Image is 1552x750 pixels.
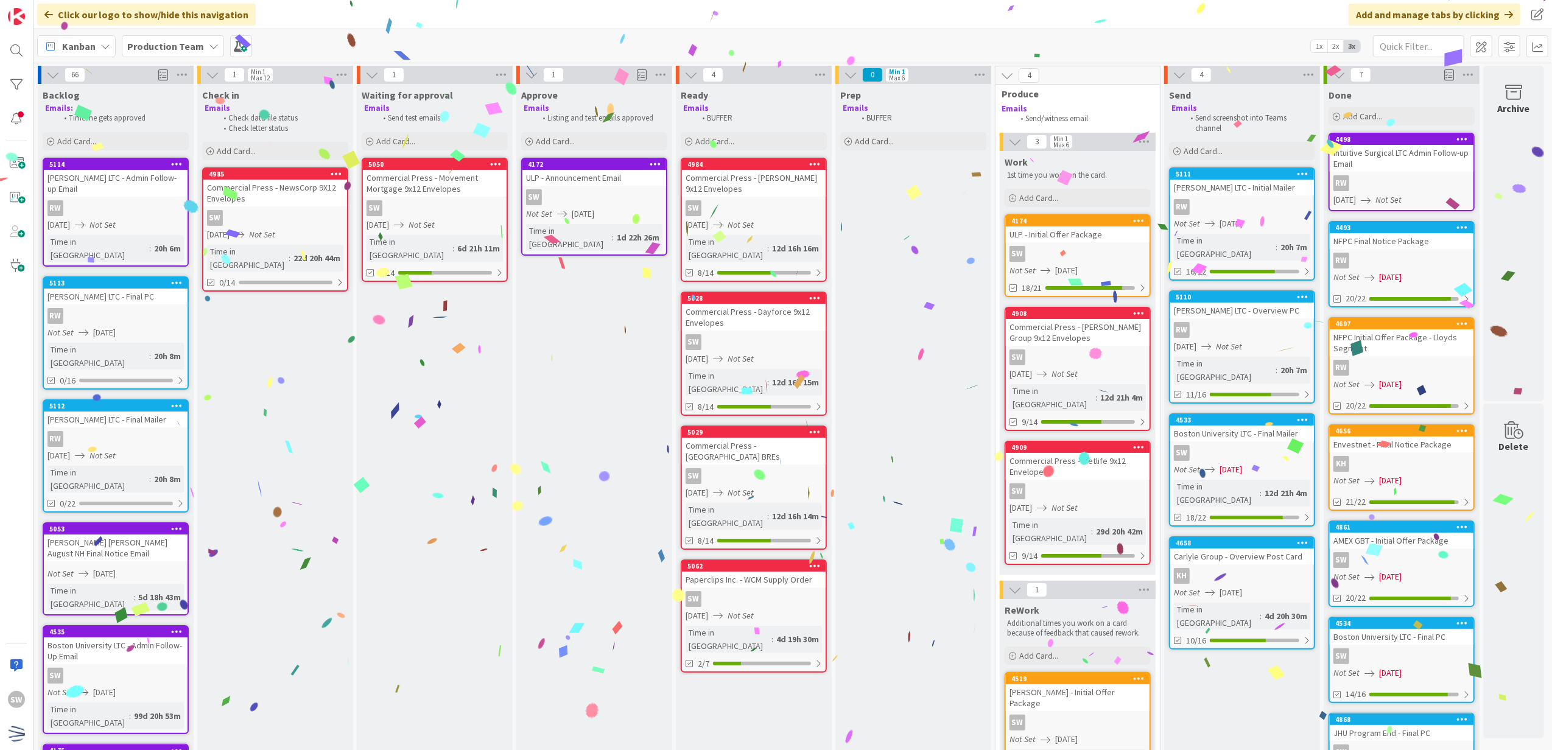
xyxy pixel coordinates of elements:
[90,450,116,461] i: Not Set
[1335,135,1473,144] div: 4498
[1333,456,1349,472] div: KH
[1333,571,1360,582] i: Not Set
[1373,35,1464,57] input: Quick Filter...
[49,160,188,169] div: 5114
[686,468,701,484] div: SW
[686,235,767,262] div: Time in [GEOGRAPHIC_DATA]
[44,289,188,304] div: [PERSON_NAME] LTC - Final PC
[379,267,395,279] span: 5/14
[203,180,347,206] div: Commercial Press - NewsCorp 9X12 Envelopes
[1346,496,1366,508] span: 21/22
[771,633,773,646] span: :
[1276,240,1277,254] span: :
[44,626,188,637] div: 4535
[1176,293,1314,301] div: 5110
[698,534,714,547] span: 8/14
[1330,253,1473,268] div: RW
[47,235,149,262] div: Time in [GEOGRAPHIC_DATA]
[1174,568,1190,584] div: KH
[767,510,769,523] span: :
[47,584,133,611] div: Time in [GEOGRAPHIC_DATA]
[362,158,508,282] a: 5050Commercial Press - Movement Mortgage 9x12 EnvelopesSW[DATE]Not SetTime in [GEOGRAPHIC_DATA]:6...
[60,374,75,387] span: 0/16
[1011,309,1150,318] div: 4908
[528,160,666,169] div: 4172
[1330,436,1473,452] div: Envestnet - Final Notice Package
[1006,442,1150,480] div: 4909Commercial Press - Metlife 9x12 Envelopes
[60,497,75,510] span: 0/22
[1010,518,1091,545] div: Time in [GEOGRAPHIC_DATA]
[681,292,827,416] a: 5028Commercial Press - Dayforce 9x12 EnvelopesSW[DATE]Not SetTime in [GEOGRAPHIC_DATA]:12d 16h 15...
[522,159,666,170] div: 4172
[612,231,614,244] span: :
[1330,318,1473,356] div: 4697NFPC Initial Offer Package - Lloyds Segment
[1170,426,1314,441] div: Boston University LTC - Final Mailer
[1330,329,1473,356] div: NFPC Initial Offer Package - Lloyds Segment
[1052,502,1078,513] i: Not Set
[1260,486,1262,500] span: :
[290,251,343,265] div: 22d 20h 44m
[203,169,347,206] div: 4985Commercial Press - NewsCorp 9X12 Envelopes
[289,251,290,265] span: :
[522,189,666,205] div: SW
[1329,221,1475,307] a: 4493NFPC Final Notice PackageRWNot Set[DATE]20/22
[1329,317,1475,415] a: 4697NFPC Initial Offer Package - Lloyds SegmentRWNot Set[DATE]20/22
[1169,167,1315,281] a: 5111[PERSON_NAME] LTC - Initial MailerRWNot Set[DATE]Time in [GEOGRAPHIC_DATA]:20h 7m16/22
[1216,341,1242,352] i: Not Set
[367,219,389,231] span: [DATE]
[49,628,188,636] div: 4535
[202,167,348,292] a: 4985Commercial Press - NewsCorp 9X12 EnvelopesSW[DATE]Not SetTime in [GEOGRAPHIC_DATA]:22d 20h 44...
[1170,169,1314,195] div: 5111[PERSON_NAME] LTC - Initial Mailer
[1220,463,1242,476] span: [DATE]
[1174,603,1260,629] div: Time in [GEOGRAPHIC_DATA]
[1333,194,1356,206] span: [DATE]
[1052,368,1078,379] i: Not Set
[1006,442,1150,453] div: 4909
[1170,322,1314,338] div: RW
[1010,265,1036,276] i: Not Set
[1346,399,1366,412] span: 20/22
[1174,357,1276,384] div: Time in [GEOGRAPHIC_DATA]
[43,276,189,390] a: 5113[PERSON_NAME] LTC - Final PCRWNot Set[DATE]Time in [GEOGRAPHIC_DATA]:20h 8m0/16
[217,145,256,156] span: Add Card...
[695,136,734,147] span: Add Card...
[1330,222,1473,233] div: 4493
[47,568,74,579] i: Not Set
[1330,145,1473,172] div: Intuitive Surgical LTC Admin Follow-up Email
[93,326,116,339] span: [DATE]
[682,170,826,197] div: Commercial Press - [PERSON_NAME] 9x12 Envelopes
[1010,246,1025,262] div: SW
[682,572,826,587] div: Paperclips Inc. - WCM Supply Order
[681,559,827,673] a: 5062Paperclips Inc. - WCM Supply OrderSW[DATE]Not SetTime in [GEOGRAPHIC_DATA]:4d 19h 30m2/7
[1005,214,1151,297] a: 4174ULP - Initial Offer PackageSWNot Set[DATE]18/21
[1176,539,1314,547] div: 4658
[1330,175,1473,191] div: RW
[93,567,116,580] span: [DATE]
[1174,480,1260,506] div: Time in [GEOGRAPHIC_DATA]
[686,609,708,622] span: [DATE]
[1174,587,1200,598] i: Not Set
[1333,648,1349,664] div: SW
[698,401,714,413] span: 8/14
[1006,226,1150,242] div: ULP - Initial Offer Package
[1174,234,1276,261] div: Time in [GEOGRAPHIC_DATA]
[363,159,507,197] div: 5050Commercial Press - Movement Mortgage 9x12 Envelopes
[682,561,826,572] div: 5062
[1330,533,1473,548] div: AMEX GBT - Initial Offer Package
[1055,264,1078,277] span: [DATE]
[1346,592,1366,605] span: 20/22
[1019,192,1058,203] span: Add Card...
[133,591,135,604] span: :
[686,591,701,607] div: SW
[1006,319,1150,346] div: Commercial Press - [PERSON_NAME] Group 9x12 Envelopes
[43,522,189,615] a: 5053[PERSON_NAME] [PERSON_NAME] August NH Final Notice EmailNot Set[DATE]Time in [GEOGRAPHIC_DATA...
[1170,169,1314,180] div: 5111
[526,208,552,219] i: Not Set
[1170,538,1314,564] div: 4658Carlyle Group - Overview Post Card
[1006,246,1150,262] div: SW
[44,534,188,561] div: [PERSON_NAME] [PERSON_NAME] August NH Final Notice Email
[1019,650,1058,661] span: Add Card...
[526,224,612,251] div: Time in [GEOGRAPHIC_DATA]
[44,401,188,412] div: 5112
[1010,349,1025,365] div: SW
